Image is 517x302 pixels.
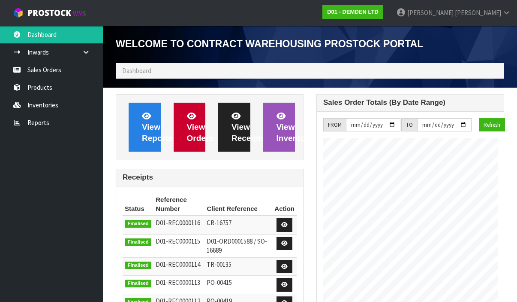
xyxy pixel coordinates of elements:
[263,103,295,152] a: ViewInventory
[323,118,346,132] div: FROM
[455,9,501,17] span: [PERSON_NAME]
[272,193,297,216] th: Action
[125,238,151,246] span: Finalised
[156,260,200,268] span: D01-REC0000114
[207,278,232,287] span: PO-00415
[73,9,86,18] small: WMS
[207,219,231,227] span: CR-16757
[407,9,454,17] span: [PERSON_NAME]
[129,103,161,152] a: ViewReports
[218,103,250,152] a: ViewReceipts
[123,193,153,216] th: Status
[125,280,151,287] span: Finalised
[13,7,24,18] img: cube-alt.png
[277,112,313,143] span: View Inventory
[156,278,200,287] span: D01-REC0000113
[187,112,213,143] span: View Orders
[125,262,151,269] span: Finalised
[27,7,71,18] span: ProStock
[401,118,417,132] div: TO
[153,193,204,216] th: Reference Number
[231,112,265,143] span: View Receipts
[142,112,173,143] span: View Reports
[323,99,497,107] h3: Sales Order Totals (By Date Range)
[123,174,297,182] h3: Receipts
[207,260,231,268] span: TR-00135
[174,103,206,152] a: ViewOrders
[207,237,267,254] span: D01-ORD0001588 / SO-16689
[156,237,200,245] span: D01-REC0000115
[204,193,272,216] th: Client Reference
[122,67,151,75] span: Dashboard
[116,38,424,49] span: Welcome to Contract Warehousing ProStock Portal
[327,9,379,15] strong: D01 - DEMDEN LTD
[125,220,151,228] span: Finalised
[156,219,200,227] span: D01-REC0000116
[479,118,505,132] button: Refresh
